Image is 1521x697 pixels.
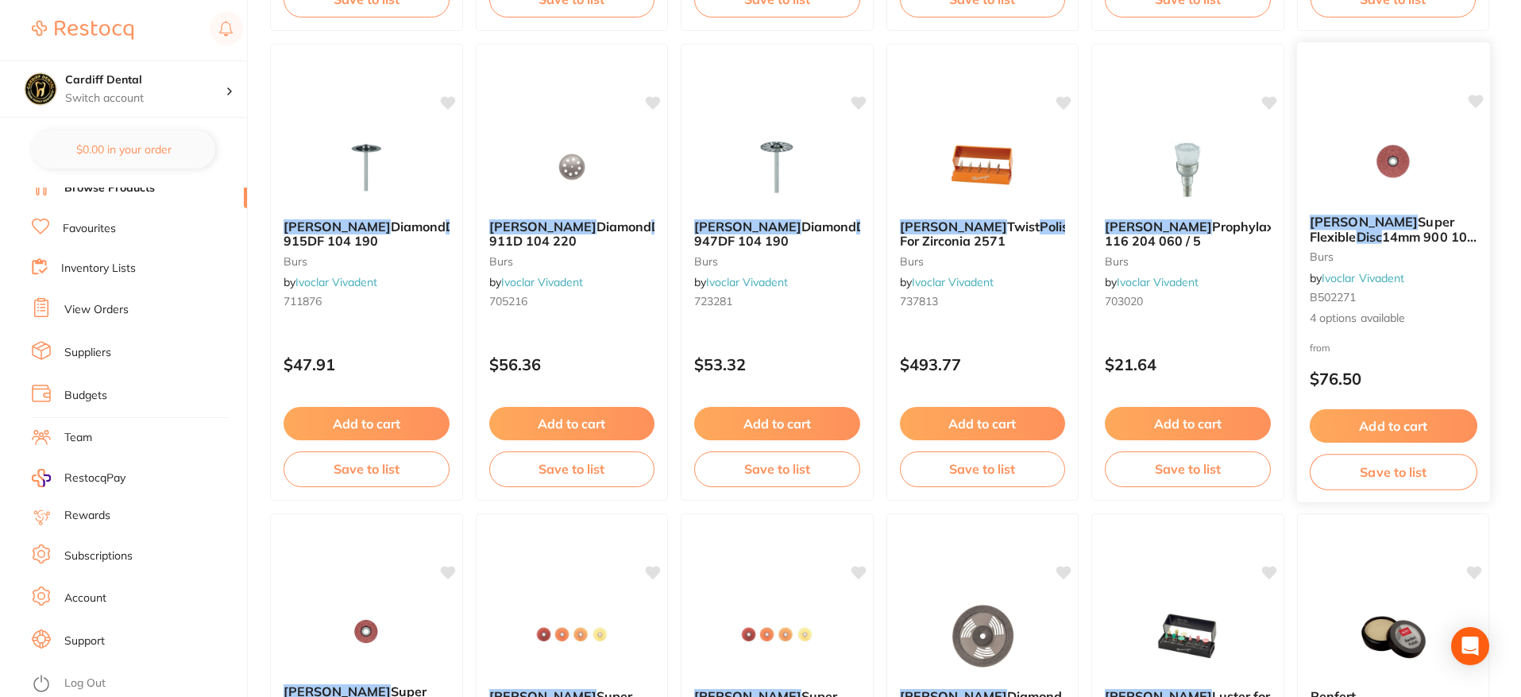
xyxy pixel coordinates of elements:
[446,219,471,234] em: Disc
[1309,214,1417,230] em: [PERSON_NAME]
[1105,407,1271,440] button: Add to cart
[900,219,1007,234] em: [PERSON_NAME]
[725,127,828,207] img: Meisinger Diamond Disc Fine 947DF 104 190
[64,302,129,318] a: View Orders
[64,388,107,404] a: Budgets
[489,219,725,249] span: Medium 911D 104 220
[1105,219,1212,234] em: [PERSON_NAME]
[489,294,527,308] span: 705216
[694,355,860,374] p: $53.32
[64,508,110,524] a: Rewards
[900,275,994,289] span: by
[1341,597,1445,676] img: Renfert Lithium Disilicate Polishing Paste 18g
[64,180,155,196] a: Browse Products
[1309,341,1330,353] span: from
[1105,255,1271,268] small: burs
[931,127,1034,207] img: Meisinger Twist Polishing Kit For Zirconia 2571
[1341,122,1445,202] img: Meisinger Super Flexible Disc 14mm 900 100 / 100
[725,597,828,676] img: Meisinger Super Flexible Disc Kit 10mm SF10 / 100
[694,219,907,249] span: Fine 947DF 104 190
[32,130,215,168] button: $0.00 in your order
[1040,219,1095,234] em: Polishing
[64,548,133,564] a: Subscriptions
[1309,215,1477,244] b: Meisinger Super Flexible Disc 14mm 900 100 / 100
[284,451,450,486] button: Save to list
[64,345,111,361] a: Suppliers
[694,275,788,289] span: by
[1309,409,1477,443] button: Add to cart
[25,73,56,105] img: Cardiff Dental
[1309,214,1453,245] span: Super Flexible
[64,633,105,649] a: Support
[694,451,860,486] button: Save to list
[520,597,623,676] img: Meisinger Super Flexible Disc Kit 14mm SF14 / 100
[1212,219,1284,234] span: Prophylaxis
[284,275,377,289] span: by
[912,275,994,289] a: Ivoclar Vivadent
[63,221,116,237] a: Favourites
[1309,228,1476,259] span: 14mm 900 100 / 100
[1136,127,1239,207] img: Meisinger Prophylaxis Polishing Brush 116 204 060 / 5
[284,407,450,440] button: Add to cart
[651,219,677,234] em: Disc
[1105,451,1271,486] button: Save to list
[900,407,1066,440] button: Add to cart
[489,255,655,268] small: burs
[489,407,655,440] button: Add to cart
[501,275,583,289] a: Ivoclar Vivadent
[64,430,92,446] a: Team
[64,676,106,691] a: Log Out
[1322,270,1404,285] a: Ivoclar Vivadent
[900,294,938,308] span: 737813
[295,275,377,289] a: Ivoclar Vivadent
[694,294,732,308] span: 723281
[694,407,860,440] button: Add to cart
[1105,219,1271,249] b: Meisinger Prophylaxis Polishing Brush 116 204 060 / 5
[32,21,133,40] img: Restocq Logo
[706,275,788,289] a: Ivoclar Vivadent
[32,672,242,697] button: Log Out
[284,355,450,374] p: $47.91
[900,219,1066,249] b: Meisinger Twist Polishing Kit For Zirconia 2571
[1451,627,1489,665] div: Open Intercom Messenger
[315,592,418,672] img: Meisinger Super Flexible Disc 10mm 900 100 / 100
[1117,275,1199,289] a: Ivoclar Vivadent
[489,451,655,486] button: Save to list
[694,219,860,249] b: Meisinger Diamond Disc Fine 947DF 104 190
[32,469,51,487] img: RestocqPay
[391,219,446,234] span: Diamond
[801,219,856,234] span: Diamond
[1105,355,1271,374] p: $21.64
[1309,454,1477,490] button: Save to list
[489,275,583,289] span: by
[64,591,106,606] a: Account
[1309,290,1356,304] span: B502271
[1105,294,1143,308] span: 703020
[931,597,1034,676] img: Meisinger Diamond Sintered Disc Extra Fine S936C 104 200
[1105,275,1199,289] span: by
[856,219,882,234] em: Disc
[1105,219,1375,249] span: Brush 116 204 060 / 5
[284,219,496,249] span: Fine 915DF 104 190
[284,219,450,249] b: Meisinger Diamond Disc Fine 915DF 104 190
[64,470,125,486] span: RestocqPay
[65,91,226,106] p: Switch account
[489,355,655,374] p: $56.36
[694,255,860,268] small: burs
[520,127,623,207] img: Meisinger Diamond Disc Medium 911D 104 220
[1309,310,1477,326] span: 4 options available
[1309,370,1477,388] p: $76.50
[1309,250,1477,263] small: burs
[284,294,322,308] span: 711876
[1356,228,1381,244] em: Disc
[1136,597,1239,676] img: Meisinger Luster for Porcelain Intraoral Polishing Kit LUS30
[900,255,1066,268] small: burs
[900,451,1066,486] button: Save to list
[489,219,596,234] em: [PERSON_NAME]
[32,12,133,48] a: Restocq Logo
[65,72,226,88] h4: Cardiff Dental
[315,127,418,207] img: Meisinger Diamond Disc Fine 915DF 104 190
[284,219,391,234] em: [PERSON_NAME]
[284,255,450,268] small: burs
[1309,270,1403,285] span: by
